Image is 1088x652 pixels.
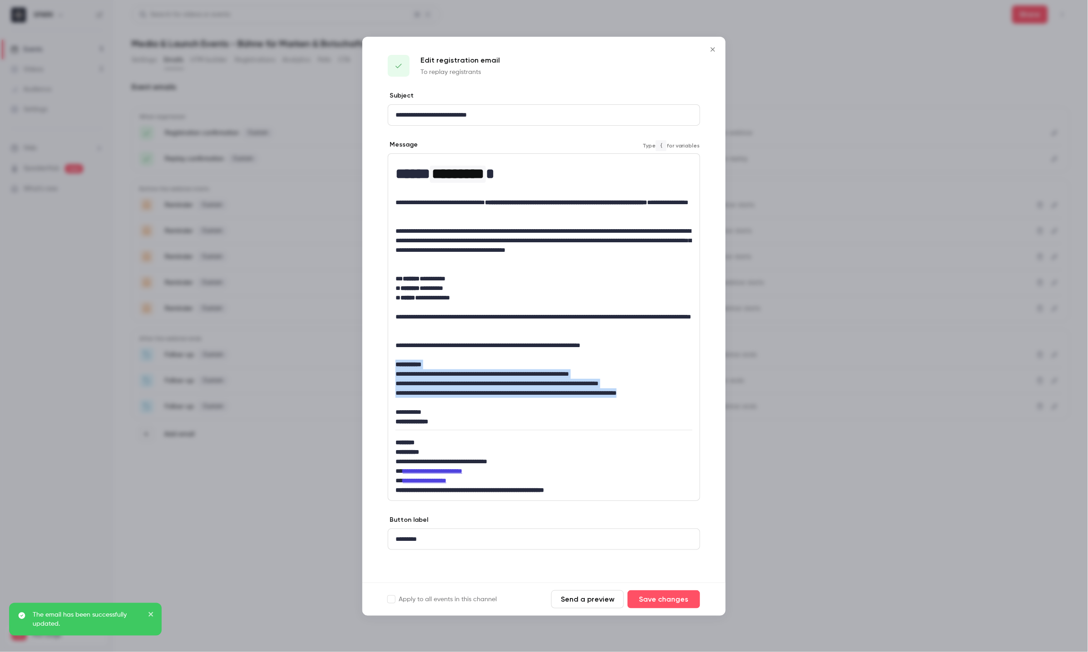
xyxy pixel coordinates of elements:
div: editor [388,105,700,125]
label: Button label [388,515,428,525]
label: Message [388,140,418,149]
div: editor [388,529,700,549]
label: Apply to all events in this channel [388,595,497,604]
code: { [656,140,667,151]
div: editor [388,154,700,500]
button: Save changes [628,590,700,608]
p: Edit registration email [420,55,500,66]
button: Send a preview [551,590,624,608]
span: Type for variables [643,140,700,151]
p: The email has been successfully updated. [33,610,142,628]
button: close [148,610,154,621]
label: Subject [388,91,414,100]
button: Close [704,40,722,59]
p: To replay registrants [420,68,500,77]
